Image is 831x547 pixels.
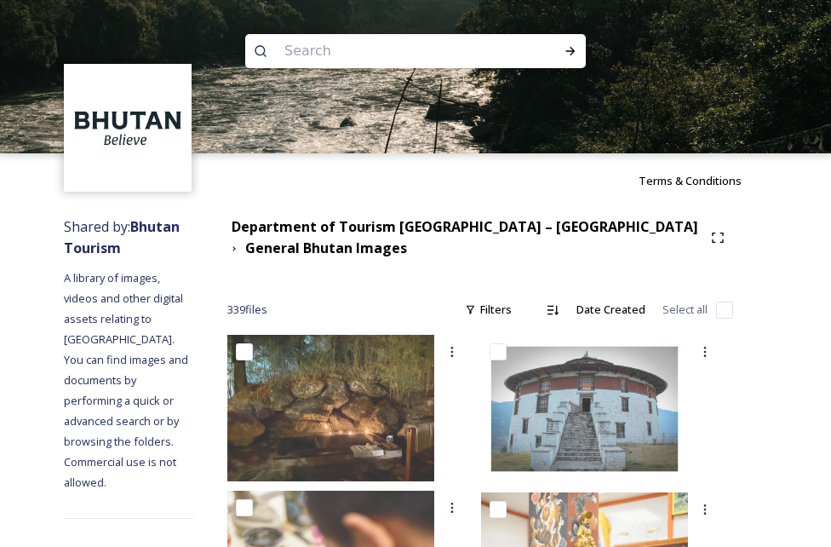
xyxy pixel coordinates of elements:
[639,173,742,188] span: Terms & Conditions
[568,293,654,326] div: Date Created
[227,335,434,481] img: Hot Stone Bath.jpeg
[245,239,407,257] strong: General Bhutan Images
[276,32,509,70] input: Search
[481,335,688,483] img: 8.JPG
[662,302,708,318] span: Select all
[639,170,767,191] a: Terms & Conditions
[227,302,267,318] span: 339 file s
[64,270,191,490] span: A library of images, videos and other digital assets relating to [GEOGRAPHIC_DATA]. You can find ...
[456,293,520,326] div: Filters
[232,217,698,236] strong: Department of Tourism [GEOGRAPHIC_DATA] – [GEOGRAPHIC_DATA]
[64,217,180,257] span: Shared by:
[66,66,190,190] img: BT_Logo_BB_Lockup_CMYK_High%2520Res.jpg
